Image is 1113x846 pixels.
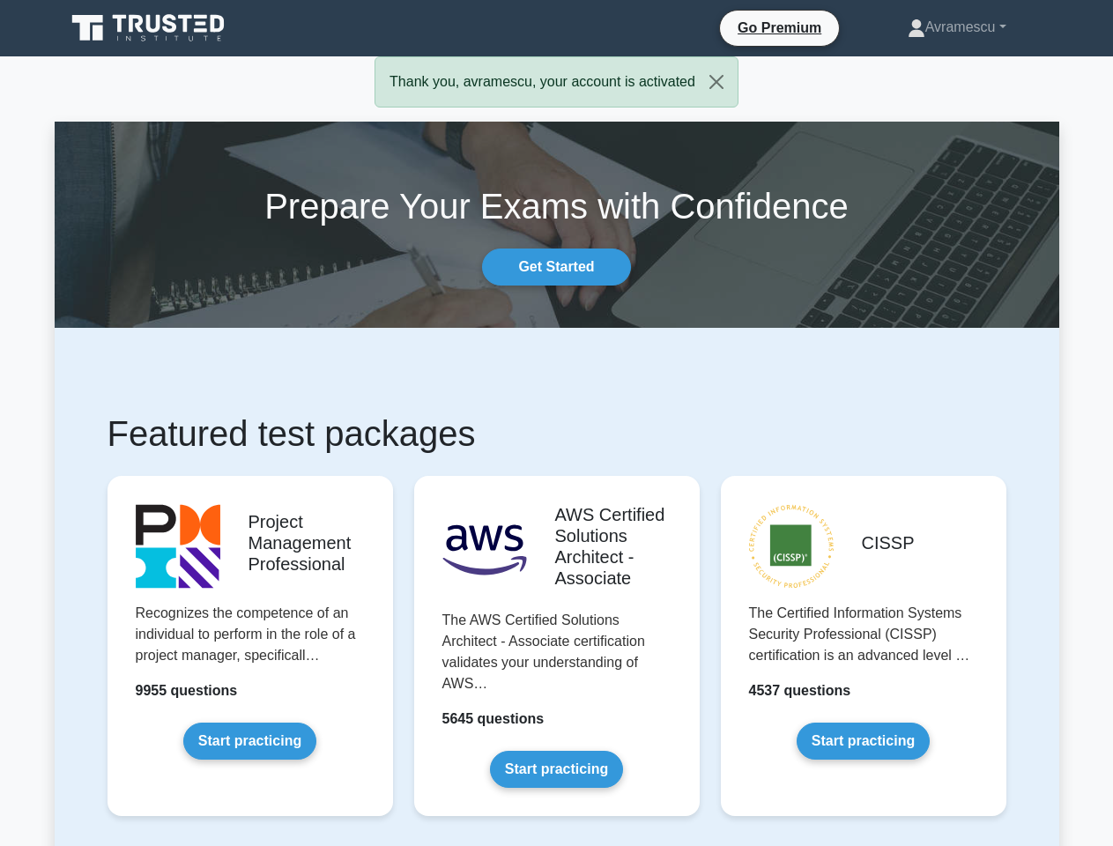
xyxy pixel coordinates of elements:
button: Close [695,57,738,107]
h1: Featured test packages [108,412,1006,455]
h1: Prepare Your Exams with Confidence [55,185,1059,227]
a: Get Started [482,249,630,286]
a: Start practicing [490,751,623,788]
a: Start practicing [797,723,930,760]
a: Avramescu [865,10,1049,45]
div: Thank you, avramescu, your account is activated [375,56,738,108]
a: Go Premium [727,17,832,39]
a: Start practicing [183,723,316,760]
